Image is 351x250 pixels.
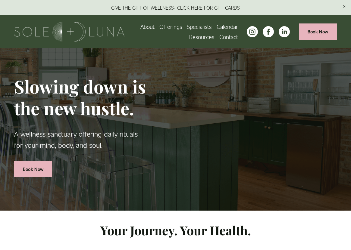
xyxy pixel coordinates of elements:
[217,21,238,32] a: Calendar
[14,76,147,119] h1: Slowing down is the new hustle.
[14,128,147,151] p: A wellness sanctuary offering daily rituals for your mind, body, and soul.
[100,222,251,238] strong: Your Journey. Your Health.
[14,161,52,177] a: Book Now
[187,21,212,32] a: Specialists
[159,22,182,31] span: Offerings
[263,26,274,37] a: facebook-unauth
[219,32,238,42] a: Contact
[140,21,155,32] a: About
[159,21,182,32] a: folder dropdown
[299,23,337,40] a: Book Now
[189,32,214,42] a: folder dropdown
[14,22,125,42] img: Sole + Luna
[279,26,290,37] a: LinkedIn
[247,26,258,37] a: instagram-unauth
[189,32,214,41] span: Resources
